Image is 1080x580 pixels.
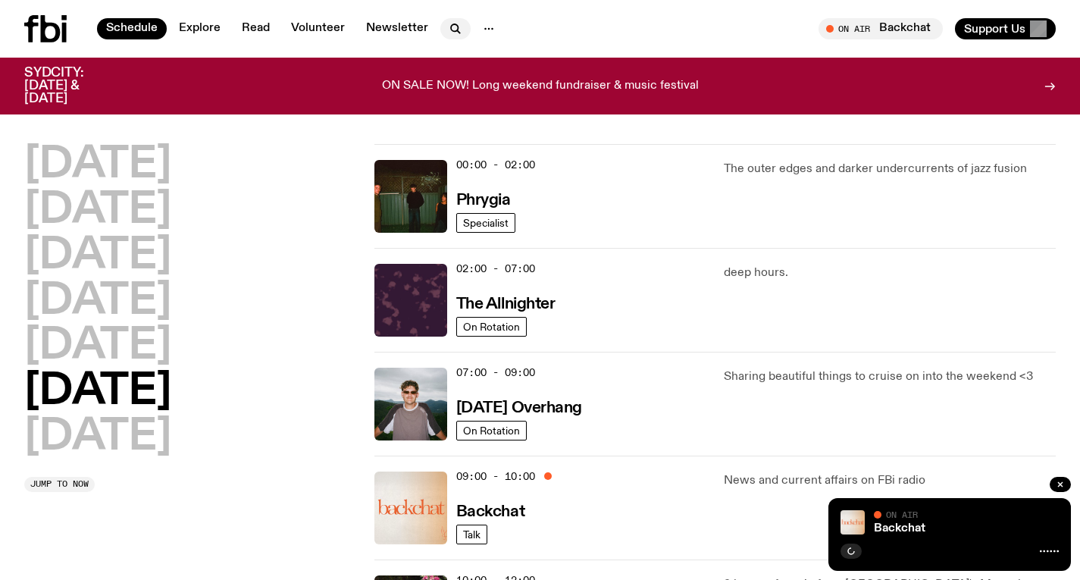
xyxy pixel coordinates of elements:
[456,293,556,312] a: The Allnighter
[97,18,167,39] a: Schedule
[874,522,925,535] a: Backchat
[24,416,171,459] button: [DATE]
[24,190,171,232] button: [DATE]
[456,193,511,208] h3: Phrygia
[456,504,524,520] h3: Backchat
[233,18,279,39] a: Read
[170,18,230,39] a: Explore
[724,368,1056,386] p: Sharing beautiful things to cruise on into the weekend <3
[24,325,171,368] button: [DATE]
[886,509,918,519] span: On Air
[456,525,487,544] a: Talk
[463,217,509,228] span: Specialist
[374,160,447,233] img: A greeny-grainy film photo of Bela, John and Bindi at night. They are standing in a backyard on g...
[382,80,699,93] p: ON SALE NOW! Long weekend fundraiser & music festival
[955,18,1056,39] button: Support Us
[374,368,447,440] img: Harrie Hastings stands in front of cloud-covered sky and rolling hills. He's wearing sunglasses a...
[456,397,582,416] a: [DATE] Overhang
[456,262,535,276] span: 02:00 - 07:00
[24,371,171,413] button: [DATE]
[463,425,520,436] span: On Rotation
[456,158,535,172] span: 00:00 - 02:00
[456,469,535,484] span: 09:00 - 10:00
[456,213,515,233] a: Specialist
[964,22,1025,36] span: Support Us
[724,264,1056,282] p: deep hours.
[819,18,943,39] button: On AirBackchat
[456,421,527,440] a: On Rotation
[357,18,437,39] a: Newsletter
[24,67,121,105] h3: SYDCITY: [DATE] & [DATE]
[724,160,1056,178] p: The outer edges and darker undercurrents of jazz fusion
[456,400,582,416] h3: [DATE] Overhang
[456,365,535,380] span: 07:00 - 09:00
[24,281,171,323] button: [DATE]
[24,144,171,187] button: [DATE]
[30,480,89,488] span: Jump to now
[463,528,481,540] span: Talk
[463,321,520,332] span: On Rotation
[456,501,524,520] a: Backchat
[282,18,354,39] a: Volunteer
[24,235,171,277] button: [DATE]
[724,472,1056,490] p: News and current affairs on FBi radio
[456,317,527,337] a: On Rotation
[24,477,95,492] button: Jump to now
[456,190,511,208] a: Phrygia
[456,296,556,312] h3: The Allnighter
